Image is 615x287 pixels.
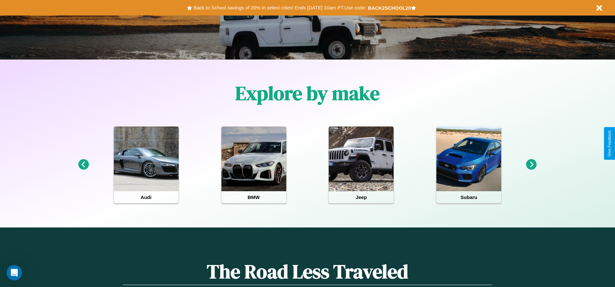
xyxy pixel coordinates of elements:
h4: BMW [221,191,286,203]
button: Back to School savings of 20% in select cities! Ends [DATE] 10am PT.Use code: [192,3,368,12]
iframe: Intercom live chat [6,265,22,281]
div: Give Feedback [607,130,612,157]
h4: Jeep [329,191,394,203]
h4: Subaru [436,191,501,203]
h4: Audi [114,191,179,203]
b: BACK2SCHOOL20 [368,5,411,11]
h1: The Road Less Traveled [123,258,492,285]
h1: Explore by make [235,80,380,106]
